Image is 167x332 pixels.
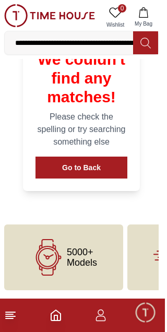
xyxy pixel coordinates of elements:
[69,247,99,268] span: 5000+ Models
[38,157,129,179] button: Go to Back
[136,301,159,324] div: Chat Widget
[130,4,161,31] button: My Bag
[104,4,130,31] a: 0Wishlist
[52,309,64,322] a: Home
[104,21,130,29] span: Wishlist
[6,4,97,27] img: ...
[133,20,159,28] span: My Bag
[120,4,128,13] span: 0
[38,111,129,148] p: Please check the spelling or try searching something else
[38,50,129,106] h1: We couldn't find any matches!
